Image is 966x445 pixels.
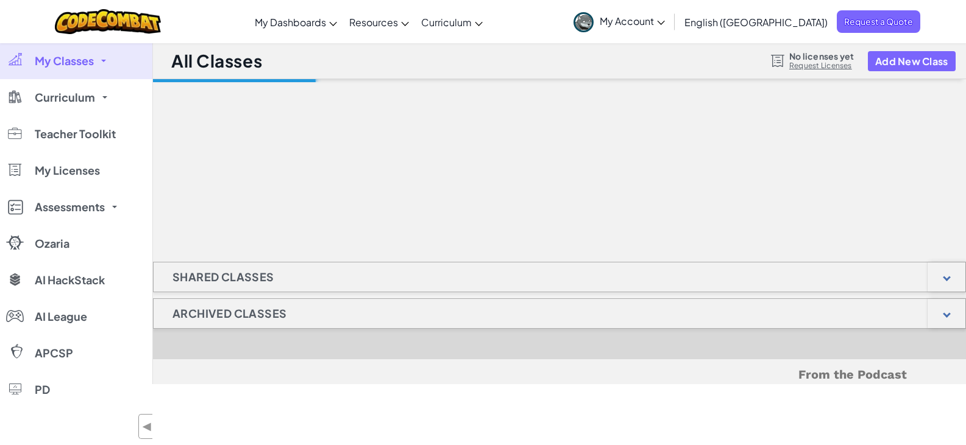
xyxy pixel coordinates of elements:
[249,5,343,38] a: My Dashboards
[868,51,956,71] button: Add New Class
[684,16,828,29] span: English ([GEOGRAPHIC_DATA])
[154,262,293,292] h1: Shared Classes
[349,16,398,29] span: Resources
[789,51,854,61] span: No licenses yet
[171,49,262,72] h1: All Classes
[574,12,594,32] img: avatar
[678,5,834,38] a: English ([GEOGRAPHIC_DATA])
[35,311,87,322] span: AI League
[35,201,105,212] span: Assessments
[35,128,116,139] span: Teacher Toolkit
[415,5,489,38] a: Curriculum
[212,365,907,384] h5: From the Podcast
[421,16,472,29] span: Curriculum
[35,165,100,176] span: My Licenses
[55,9,162,34] img: CodeCombat logo
[154,298,305,329] h1: Archived Classes
[837,10,920,33] a: Request a Quote
[35,238,69,249] span: Ozaria
[789,61,854,71] a: Request Licenses
[35,92,95,103] span: Curriculum
[255,16,326,29] span: My Dashboards
[600,15,665,27] span: My Account
[142,418,152,435] span: ◀
[567,2,671,41] a: My Account
[35,275,105,286] span: AI HackStack
[35,55,94,66] span: My Classes
[343,5,415,38] a: Resources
